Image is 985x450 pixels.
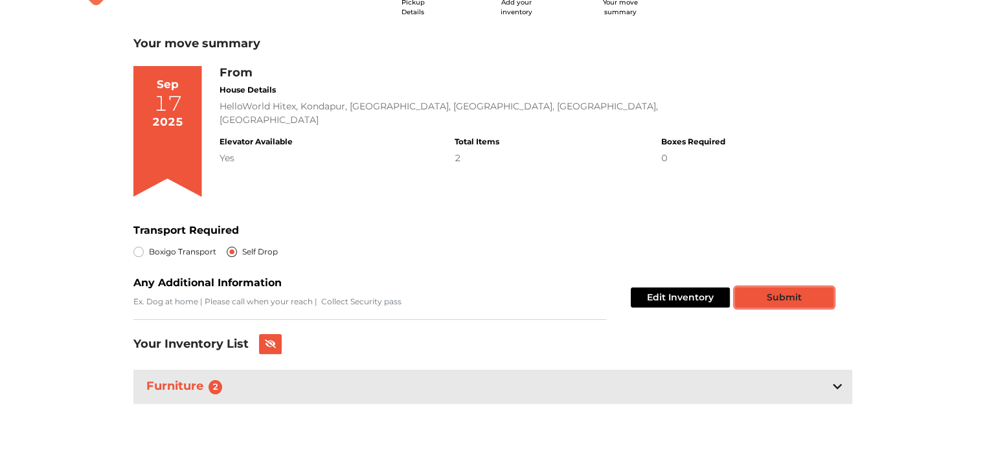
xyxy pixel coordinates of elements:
[133,37,852,51] h3: Your move summary
[153,93,182,114] div: 17
[157,76,179,93] div: Sep
[220,66,725,80] h3: From
[152,114,183,131] div: 2025
[220,85,725,95] h4: House Details
[735,287,833,308] button: Submit
[631,287,730,308] button: Edit Inventory
[661,152,725,165] div: 0
[220,152,293,165] div: Yes
[661,137,725,146] h4: Boxes Required
[220,100,725,127] div: HelloWorld Hitex, Kondapur, [GEOGRAPHIC_DATA], [GEOGRAPHIC_DATA], [GEOGRAPHIC_DATA], [GEOGRAPHIC_...
[133,276,282,289] b: Any Additional Information
[149,244,216,260] label: Boxigo Transport
[220,137,293,146] h4: Elevator Available
[455,152,499,165] div: 2
[133,337,249,352] h3: Your Inventory List
[209,380,223,394] span: 2
[133,224,239,236] b: Transport Required
[242,244,278,260] label: Self Drop
[455,137,499,146] h4: Total Items
[144,377,231,397] h3: Furniture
